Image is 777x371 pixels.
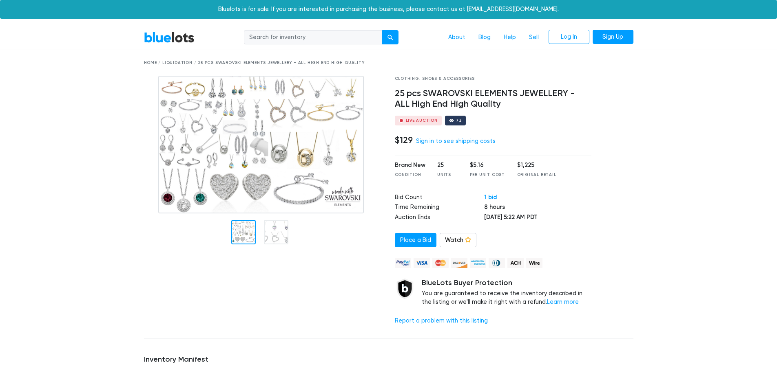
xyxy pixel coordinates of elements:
[395,135,413,145] h4: $129
[244,30,383,45] input: Search for inventory
[456,119,462,123] div: 73
[472,30,497,45] a: Blog
[526,258,542,268] img: wire-908396882fe19aaaffefbd8e17b12f2f29708bd78693273c0e28e3a24408487f.png
[437,161,458,170] div: 25
[484,213,591,223] td: [DATE] 5:22 AM PDT
[395,193,484,203] td: Bid Count
[395,279,415,299] img: buyer_protection_shield-3b65640a83011c7d3ede35a8e5a80bfdfaa6a97447f0071c1475b91a4b0b3d01.png
[395,317,488,324] a: Report a problem with this listing
[442,30,472,45] a: About
[451,258,467,268] img: discover-82be18ecfda2d062aad2762c1ca80e2d36a4073d45c9e0ffae68cd515fbd3d32.png
[395,258,411,268] img: paypal_credit-80455e56f6e1299e8d57f40c0dcee7b8cd4ae79b9eccbfc37e2480457ba36de9.png
[432,258,449,268] img: mastercard-42073d1d8d11d6635de4c079ffdb20a4f30a903dc55d1612383a1b395dd17f39.png
[484,203,591,213] td: 8 hours
[395,161,425,170] div: Brand New
[470,258,486,268] img: american_express-ae2a9f97a040b4b41f6397f7637041a5861d5f99d0716c09922aba4e24c8547d.png
[549,30,589,44] a: Log In
[395,213,484,223] td: Auction Ends
[144,355,633,364] h5: Inventory Manifest
[395,203,484,213] td: Time Remaining
[547,299,579,305] a: Learn more
[422,279,592,307] div: You are guaranteed to receive the inventory described in the listing or we'll make it right with ...
[144,60,633,66] div: Home / Liquidation / 25 pcs SWAROVSKI ELEMENTS JEWELLERY - ALL High End High Quality
[517,172,556,178] div: Original Retail
[522,30,545,45] a: Sell
[414,258,430,268] img: visa-79caf175f036a155110d1892330093d4c38f53c55c9ec9e2c3a54a56571784bb.png
[406,119,438,123] div: Live Auction
[395,172,425,178] div: Condition
[422,279,592,288] h5: BlueLots Buyer Protection
[497,30,522,45] a: Help
[395,233,436,248] a: Place a Bid
[395,76,592,82] div: Clothing, Shoes & Accessories
[470,172,505,178] div: Per Unit Cost
[395,88,592,110] h4: 25 pcs SWAROVSKI ELEMENTS JEWELLERY - ALL High End High Quality
[144,31,195,43] a: BlueLots
[484,193,497,201] a: 1 bid
[593,30,633,44] a: Sign Up
[437,172,458,178] div: Units
[517,161,556,170] div: $1,225
[489,258,505,268] img: diners_club-c48f30131b33b1bb0e5d0e2dbd43a8bea4cb12cb2961413e2f4250e06c020426.png
[507,258,524,268] img: ach-b7992fed28a4f97f893c574229be66187b9afb3f1a8d16a4691d3d3140a8ab00.png
[158,76,364,213] img: dec45095-f226-458c-8b08-ab6e27af31ab-1754434232.png
[440,233,476,248] a: Watch
[416,138,496,145] a: Sign in to see shipping costs
[470,161,505,170] div: $5.16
